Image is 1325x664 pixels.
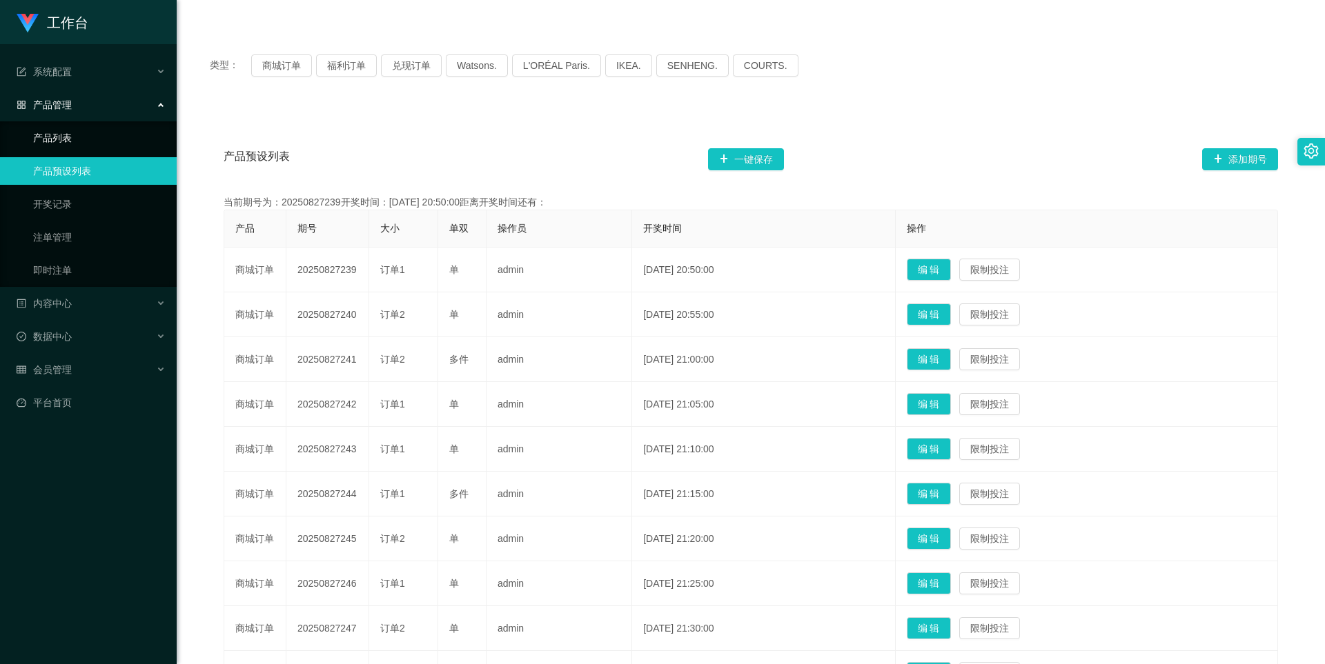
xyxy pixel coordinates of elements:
span: 产品预设列表 [224,148,290,170]
span: 产品 [235,223,255,234]
button: SENHENG. [656,54,729,77]
td: admin [487,472,632,516]
i: 图标: form [17,67,26,77]
button: Watsons. [446,54,508,77]
button: 编 辑 [907,259,951,281]
td: admin [487,561,632,606]
button: 图标: plus添加期号 [1202,148,1278,170]
td: [DATE] 21:10:00 [632,427,895,472]
span: 订单2 [380,354,405,365]
span: 单 [449,533,459,544]
td: 商城订单 [224,561,286,606]
td: 20250827241 [286,337,369,382]
button: 限制投注 [959,617,1020,639]
span: 订单2 [380,533,405,544]
button: 兑现订单 [381,54,442,77]
span: 多件 [449,354,469,365]
td: 20250827243 [286,427,369,472]
i: 图标: check-circle-o [17,332,26,341]
span: 订单1 [380,488,405,499]
button: 编 辑 [907,438,951,460]
span: 操作员 [498,223,527,234]
span: 会员管理 [17,364,72,375]
td: [DATE] 21:15:00 [632,472,895,516]
button: L'ORÉAL Paris. [512,54,601,77]
span: 内容中心 [17,298,72,309]
button: 编 辑 [907,348,951,370]
span: 单 [449,443,459,454]
td: admin [487,292,632,337]
button: IKEA. [605,54,652,77]
button: 限制投注 [959,259,1020,281]
button: 编 辑 [907,483,951,505]
span: 产品管理 [17,99,72,110]
span: 单 [449,264,459,275]
button: 图标: plus一键保存 [708,148,784,170]
span: 期号 [297,223,317,234]
span: 订单1 [380,443,405,454]
i: 图标: setting [1304,143,1319,159]
a: 注单管理 [33,223,166,251]
span: 订单1 [380,264,405,275]
span: 类型： [210,54,251,77]
a: 即时注单 [33,256,166,284]
i: 图标: profile [17,299,26,308]
td: 商城订单 [224,292,286,337]
i: 图标: appstore-o [17,100,26,110]
td: 20250827246 [286,561,369,606]
td: 商城订单 [224,516,286,561]
span: 订单2 [380,309,405,320]
span: 单 [449,399,459,410]
button: 限制投注 [959,438,1020,460]
td: admin [487,382,632,427]
button: 限制投注 [959,572,1020,594]
td: admin [487,248,632,292]
span: 单 [449,623,459,634]
button: 编 辑 [907,303,951,325]
td: [DATE] 21:05:00 [632,382,895,427]
td: [DATE] 20:55:00 [632,292,895,337]
td: admin [487,337,632,382]
td: 20250827245 [286,516,369,561]
div: 当前期号为：20250827239开奖时间：[DATE] 20:50:00距离开奖时间还有： [224,195,1278,210]
a: 开奖记录 [33,190,166,218]
span: 订单2 [380,623,405,634]
span: 订单1 [380,399,405,410]
button: 编 辑 [907,527,951,550]
button: 编 辑 [907,572,951,594]
td: 20250827247 [286,606,369,651]
td: 商城订单 [224,472,286,516]
span: 系统配置 [17,66,72,77]
td: 20250827242 [286,382,369,427]
span: 多件 [449,488,469,499]
td: 20250827244 [286,472,369,516]
button: 限制投注 [959,348,1020,370]
span: 单 [449,578,459,589]
td: admin [487,606,632,651]
td: 商城订单 [224,248,286,292]
button: 商城订单 [251,54,312,77]
span: 大小 [380,223,400,234]
td: 商城订单 [224,427,286,472]
td: [DATE] 21:25:00 [632,561,895,606]
i: 图标: table [17,365,26,374]
button: 福利订单 [316,54,377,77]
td: 商城订单 [224,337,286,382]
a: 图标: dashboard平台首页 [17,389,166,416]
td: [DATE] 21:00:00 [632,337,895,382]
a: 产品列表 [33,124,166,152]
td: 20250827239 [286,248,369,292]
button: 编 辑 [907,617,951,639]
span: 订单1 [380,578,405,589]
td: [DATE] 21:20:00 [632,516,895,561]
td: admin [487,516,632,561]
td: 商城订单 [224,382,286,427]
h1: 工作台 [47,1,88,45]
a: 产品预设列表 [33,157,166,185]
img: logo.9652507e.png [17,14,39,33]
td: 20250827240 [286,292,369,337]
span: 操作 [907,223,926,234]
button: 编 辑 [907,393,951,415]
button: 限制投注 [959,393,1020,415]
button: COURTS. [733,54,798,77]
